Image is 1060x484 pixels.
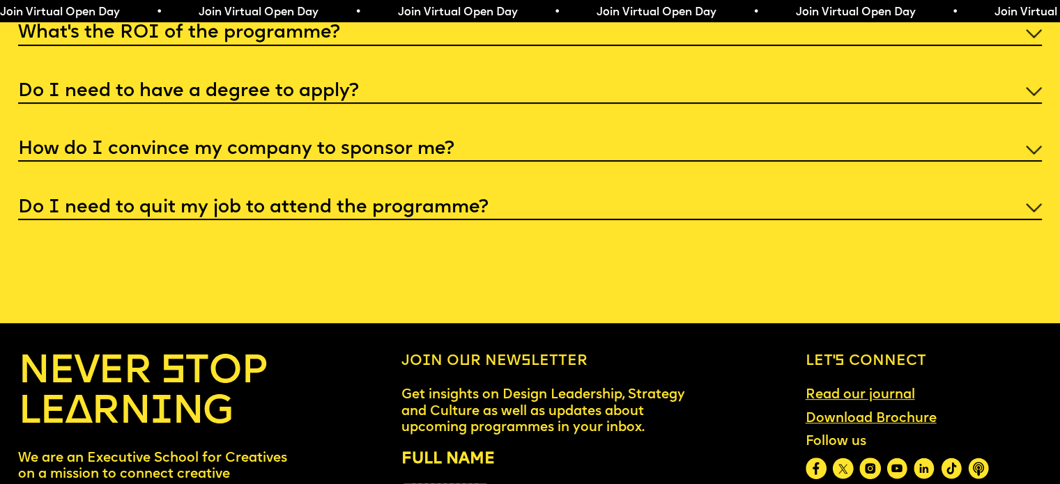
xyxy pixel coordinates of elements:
div: Follow us [806,435,989,451]
span: • [710,7,716,18]
a: Download Brochure [798,404,944,435]
label: FULL NAME [401,447,695,473]
h5: Do I need to quit my job to attend the programme? [18,201,489,215]
span: • [909,7,916,18]
h5: What’s the ROI of the programme? [18,26,340,40]
h6: Join our newsletter [401,352,695,370]
h6: Let’s connect [806,352,1042,370]
p: Get insights on Design Leadership, Strategy and Culture as well as updates about upcoming program... [401,387,695,436]
h5: How do I convince my company to sponsor me? [18,143,454,157]
a: Read our journal [798,381,922,412]
h4: NEVER STOP LEARNING [18,352,291,433]
h5: Do I need to have a degree to apply? [18,85,359,99]
span: • [312,7,318,18]
span: • [512,7,518,18]
span: • [114,7,120,18]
